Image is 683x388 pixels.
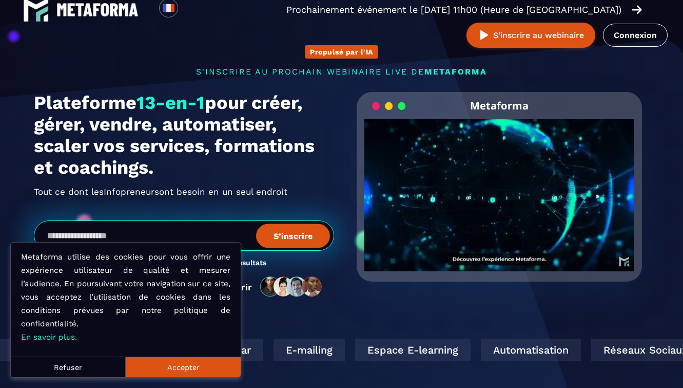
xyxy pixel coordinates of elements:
[480,339,580,361] div: Automatisation
[34,67,650,77] p: s'inscrire au prochain webinaire live de
[187,4,194,16] input: Search for option
[34,183,334,200] h2: Tout ce dont les ont besoin en un seul endroit
[104,183,159,200] span: Infopreneurs
[21,250,230,344] p: Metaforma utilise des cookies pour vous offrir une expérience utilisateur de qualité et mesurer l...
[286,3,621,17] p: Prochainement événement le [DATE] 11h00 (Heure de [GEOGRAPHIC_DATA])
[11,357,126,377] button: Refuser
[256,224,330,248] button: S’inscrire
[34,92,334,178] h1: Plateforme pour créer, gérer, vendre, automatiser, scaler vos services, formations et coachings.
[136,92,205,114] span: 13-en-1
[257,276,326,298] img: community-people
[632,4,642,15] img: arrow-right
[424,67,487,77] span: METAFORMA
[272,339,344,361] div: E-mailing
[162,2,175,14] img: fr
[126,357,241,377] button: Accepter
[470,92,529,119] h2: Metaforma
[372,101,406,111] img: loading
[354,339,470,361] div: Espace E-learning
[56,3,139,16] img: logo
[364,119,635,254] video: Your browser does not support the video tag.
[466,23,595,48] button: S’inscrire au webinaire
[478,29,491,42] img: play
[603,24,668,47] a: Connexion
[21,332,77,342] a: En savoir plus.
[197,339,262,361] div: Webinar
